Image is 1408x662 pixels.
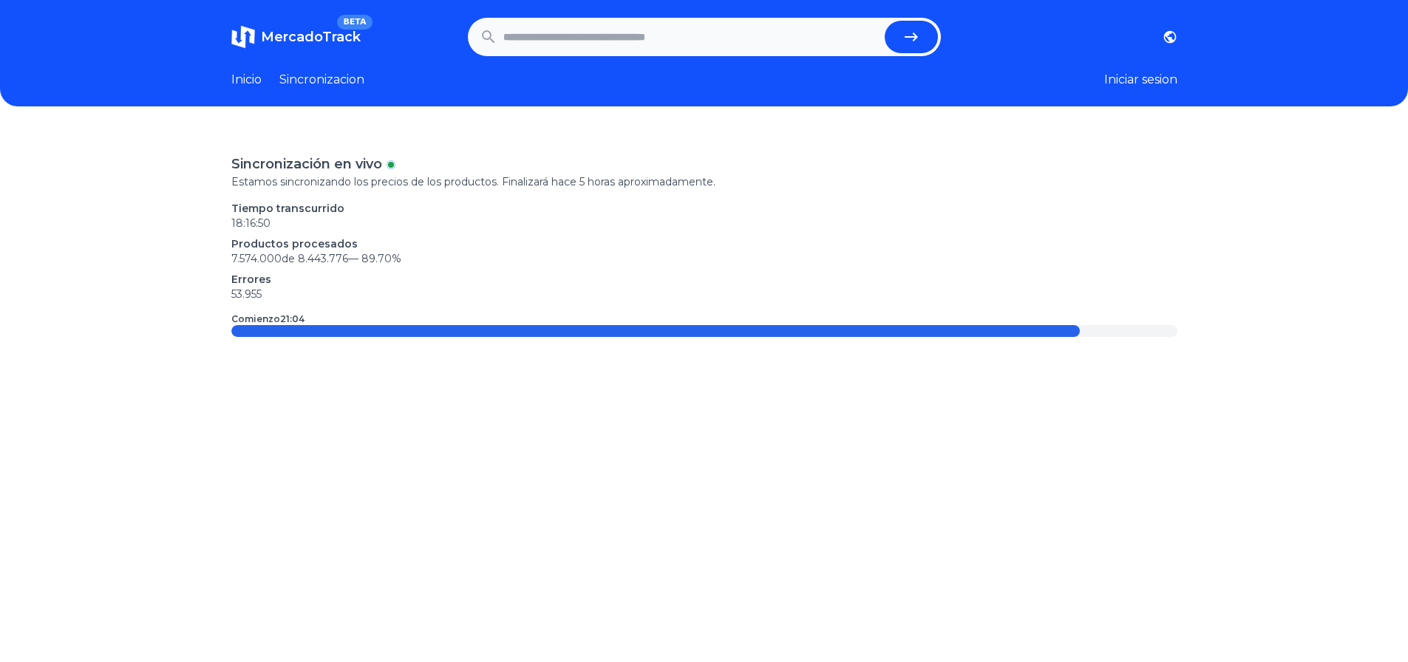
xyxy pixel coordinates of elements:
[231,251,1177,266] p: 7.574.000 de 8.443.776 —
[231,154,382,174] p: Sincronización en vivo
[231,201,1177,216] p: Tiempo transcurrido
[231,287,1177,301] p: 53.955
[231,236,1177,251] p: Productos procesados
[280,313,305,324] time: 21:04
[231,174,1177,189] p: Estamos sincronizando los precios de los productos. Finalizará hace 5 horas aproximadamente.
[337,15,372,30] span: BETA
[231,25,255,49] img: MercadoTrack
[1104,71,1177,89] button: Iniciar sesion
[231,71,262,89] a: Inicio
[261,29,361,45] span: MercadoTrack
[231,313,305,325] p: Comienzo
[361,252,401,265] span: 89.70 %
[231,25,361,49] a: MercadoTrackBETA
[231,216,271,230] time: 18:16:50
[231,272,1177,287] p: Errores
[279,71,364,89] a: Sincronizacion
